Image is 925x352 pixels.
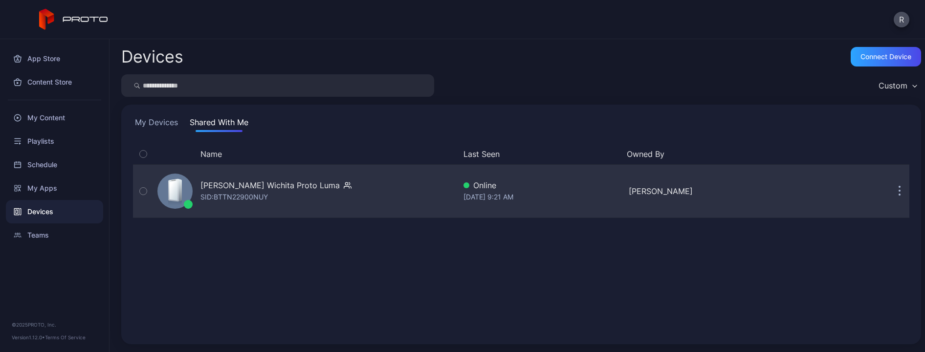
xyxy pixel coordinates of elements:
a: Devices [6,200,103,223]
div: Connect device [860,53,911,61]
a: Teams [6,223,103,247]
div: Update Device [790,148,878,160]
div: © 2025 PROTO, Inc. [12,321,97,329]
button: Custom [874,74,921,97]
div: Custom [879,81,907,90]
a: My Apps [6,176,103,200]
a: Schedule [6,153,103,176]
h2: Devices [121,48,183,66]
div: Options [890,148,909,160]
a: Terms Of Service [45,334,86,340]
div: SID: BTTN22900NUY [200,191,268,203]
a: App Store [6,47,103,70]
button: Connect device [851,47,921,66]
a: Playlists [6,130,103,153]
button: My Devices [133,116,180,132]
button: Owned By [627,148,782,160]
a: Content Store [6,70,103,94]
a: My Content [6,106,103,130]
button: Last Seen [463,148,619,160]
div: [DATE] 9:21 AM [463,191,621,203]
div: [PERSON_NAME] [629,185,786,197]
div: [PERSON_NAME] Wichita Proto Luma [200,179,340,191]
span: Version 1.12.0 • [12,334,45,340]
div: Online [463,179,621,191]
button: Name [200,148,222,160]
button: Shared With Me [188,116,250,132]
button: R [894,12,909,27]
